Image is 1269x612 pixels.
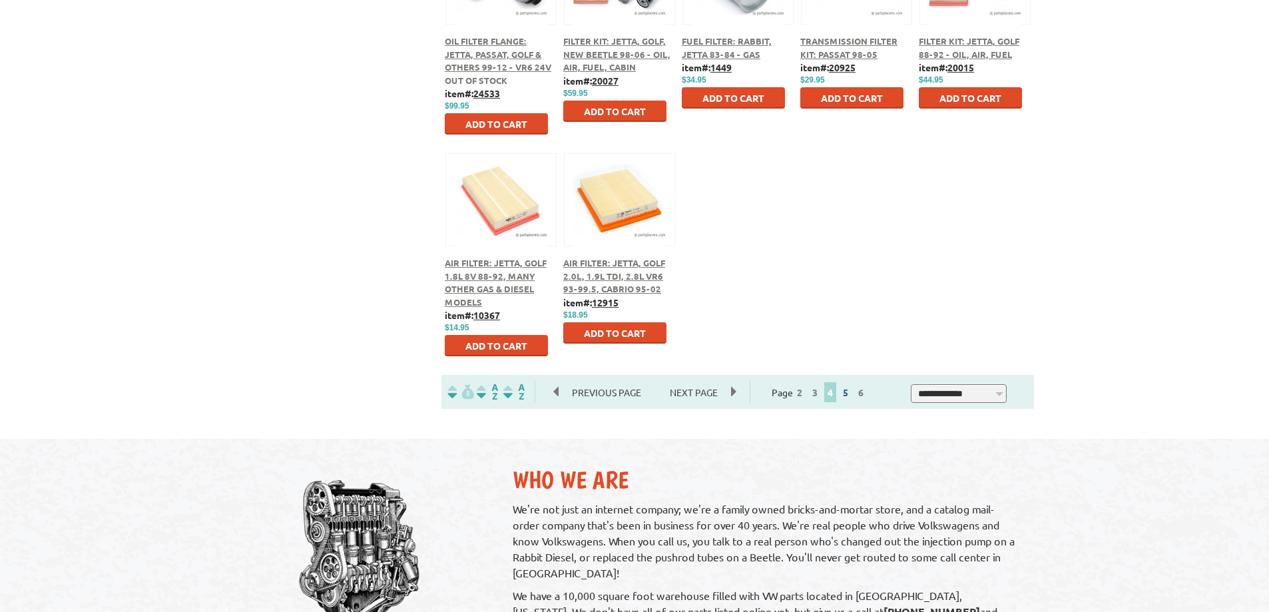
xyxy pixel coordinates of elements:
span: Add to Cart [584,105,646,117]
button: Add to Cart [919,87,1022,109]
button: Add to Cart [563,101,666,122]
p: We're not just an internet company; we're a family owned bricks-and-mortar store, and a catalog m... [513,501,1021,581]
b: item#: [445,309,500,321]
button: Add to Cart [445,335,548,356]
span: $29.95 [800,75,825,85]
span: $59.95 [563,89,588,98]
u: 1449 [710,61,732,73]
span: $34.95 [682,75,706,85]
img: filterpricelow.svg [447,384,474,400]
a: Previous Page [554,386,656,398]
a: 6 [855,386,867,398]
div: Page [750,381,889,403]
span: Add to Cart [821,92,883,104]
b: item#: [919,61,974,73]
u: 20015 [947,61,974,73]
button: Add to Cart [563,322,666,344]
a: Transmission Filter Kit: Passat 98-05 [800,35,897,60]
span: 4 [824,382,836,402]
span: Add to Cart [584,327,646,339]
a: Filter Kit: Jetta, Golf 88-92 - Oil, Air, Fuel [919,35,1019,60]
a: Fuel Filter: Rabbit, Jetta 83-84 - Gas [682,35,772,60]
img: Sort by Sales Rank [501,384,527,400]
span: Add to Cart [465,118,527,130]
h2: Who We Are [513,465,1021,494]
a: Filter Kit: Jetta, Golf, New Beetle 98-06 - Oil, Air, Fuel, Cabin [563,35,670,73]
span: $99.95 [445,101,469,111]
button: Add to Cart [445,113,548,135]
span: Previous Page [559,382,654,402]
span: $18.95 [563,310,588,320]
b: item#: [682,61,732,73]
a: 5 [840,386,852,398]
a: Air Filter: Jetta, Golf 1.8L 8V 88-92, many other Gas & Diesel models [445,257,547,308]
u: 12915 [592,296,619,308]
img: Sort by Headline [474,384,501,400]
u: 10367 [473,309,500,321]
span: Next Page [656,382,731,402]
span: $44.95 [919,75,943,85]
button: Add to Cart [682,87,785,109]
u: 20027 [592,75,619,87]
b: item#: [563,296,619,308]
u: 20925 [829,61,856,73]
a: 2 [794,386,806,398]
button: Add to Cart [800,87,903,109]
b: item#: [800,61,856,73]
span: Out of stock [445,75,507,86]
span: Add to Cart [939,92,1001,104]
u: 24533 [473,87,500,99]
b: item#: [445,87,500,99]
a: Next Page [656,386,731,398]
a: 3 [809,386,821,398]
span: $14.95 [445,323,469,332]
span: Add to Cart [465,340,527,352]
span: Add to Cart [702,92,764,104]
a: Air Filter: Jetta, Golf 2.0L, 1.9L TDI, 2.8L VR6 93-99.5, Cabrio 95-02 [563,257,665,294]
a: Oil Filter Flange: Jetta, Passat, Golf & Others 99-12 - VR6 24V [445,35,551,73]
b: item#: [563,75,619,87]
